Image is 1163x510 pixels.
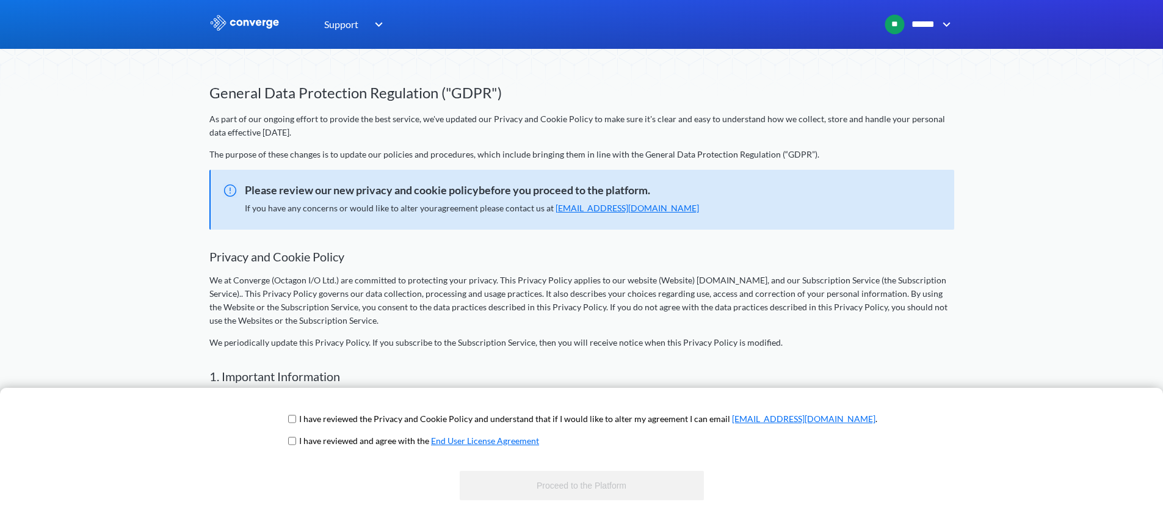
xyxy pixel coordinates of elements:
span: Support [324,16,358,32]
p: I have reviewed and agree with the [299,434,539,448]
span: If you have any concerns or would like to alter your agreement please contact us at [245,203,699,213]
p: As part of our ongoing effort to provide the best service, we've updated our Privacy and Cookie P... [209,112,954,139]
button: Proceed to the Platform [460,471,704,500]
img: downArrow.svg [367,17,386,32]
p: We periodically update this Privacy Policy. If you subscribe to the Subscription Service, then yo... [209,336,954,349]
h2: Privacy and Cookie Policy [209,249,954,264]
p: I have reviewed the Privacy and Cookie Policy and understand that if I would like to alter my agr... [299,412,877,426]
h2: 1. Important Information [209,369,954,384]
a: [EMAIL_ADDRESS][DOMAIN_NAME] [556,203,699,213]
p: The purpose of these changes is to update our policies and procedures, which include bringing the... [209,148,954,161]
img: logo_ewhite.svg [209,15,280,31]
p: We at Converge (Octagon I/O Ltd.) are committed to protecting your privacy. This Privacy Policy a... [209,274,954,327]
a: [EMAIL_ADDRESS][DOMAIN_NAME] [732,413,875,424]
span: Please review our new privacy and cookie policybefore you proceed to the platform. [211,182,942,199]
a: End User License Agreement [431,435,539,446]
img: downArrow.svg [935,17,954,32]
